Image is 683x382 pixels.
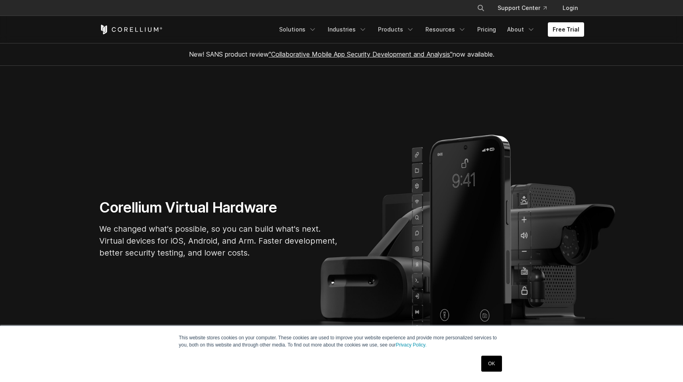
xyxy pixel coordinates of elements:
[269,50,453,58] a: "Collaborative Mobile App Security Development and Analysis"
[274,22,321,37] a: Solutions
[491,1,553,15] a: Support Center
[323,22,372,37] a: Industries
[421,22,471,37] a: Resources
[396,342,427,348] a: Privacy Policy.
[481,356,502,372] a: OK
[179,334,504,349] p: This website stores cookies on your computer. These cookies are used to improve your website expe...
[373,22,419,37] a: Products
[99,223,339,259] p: We changed what's possible, so you can build what's next. Virtual devices for iOS, Android, and A...
[99,25,163,34] a: Corellium Home
[99,199,339,217] h1: Corellium Virtual Hardware
[472,22,501,37] a: Pricing
[474,1,488,15] button: Search
[189,50,494,58] span: New! SANS product review now available.
[502,22,540,37] a: About
[548,22,584,37] a: Free Trial
[274,22,584,37] div: Navigation Menu
[556,1,584,15] a: Login
[467,1,584,15] div: Navigation Menu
